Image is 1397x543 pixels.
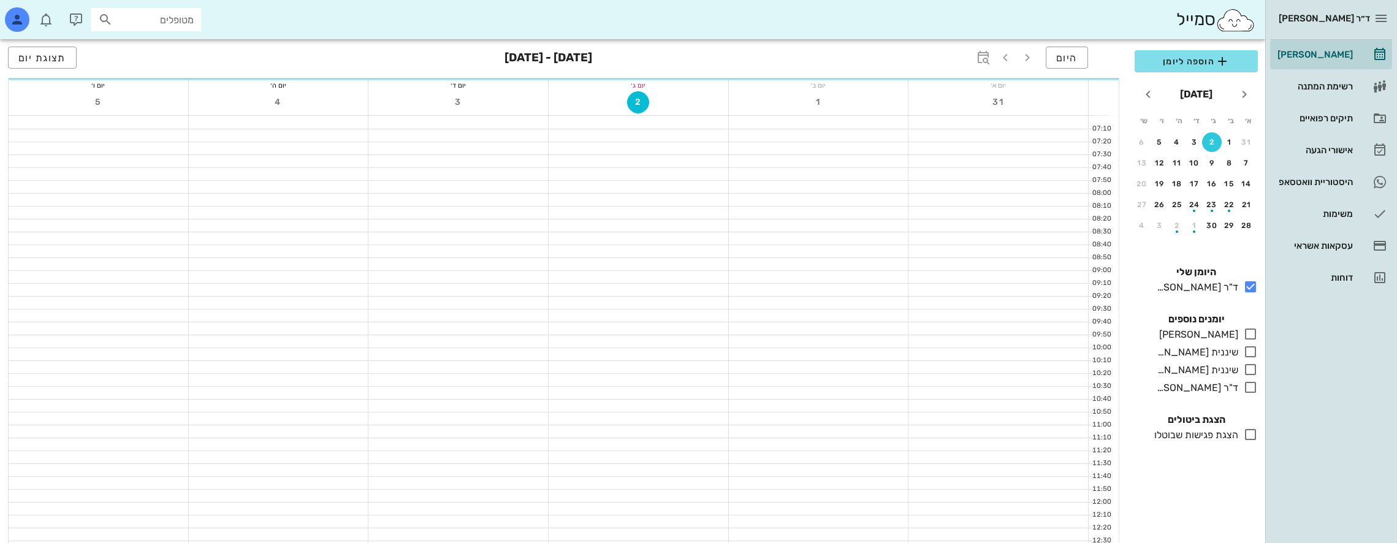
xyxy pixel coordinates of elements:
[1132,221,1152,230] div: 4
[1270,199,1392,229] a: משימות
[1150,138,1170,146] div: 5
[1220,153,1239,173] button: 8
[1220,159,1239,167] div: 8
[1237,159,1257,167] div: 7
[1220,174,1239,194] button: 15
[1150,159,1170,167] div: 12
[1150,153,1170,173] button: 12
[1089,510,1114,520] div: 12:10
[1132,153,1152,173] button: 13
[628,97,649,107] span: 2
[1132,132,1152,152] button: 6
[1046,47,1088,69] button: היום
[1132,200,1152,209] div: 27
[1237,221,1257,230] div: 28
[1167,221,1187,230] div: 2
[1089,471,1114,482] div: 11:40
[1167,180,1187,188] div: 18
[1188,110,1204,131] th: ד׳
[1089,497,1114,507] div: 12:00
[1185,153,1205,173] button: 10
[267,91,289,113] button: 4
[1206,110,1222,131] th: ג׳
[1089,330,1114,340] div: 09:50
[189,79,368,91] div: יום ה׳
[1185,216,1205,235] button: 1
[1220,195,1239,215] button: 22
[1185,200,1205,209] div: 24
[1144,54,1248,69] span: הוספה ליומן
[1089,162,1114,173] div: 07:40
[1089,394,1114,404] div: 10:40
[1089,124,1114,134] div: 07:10
[1185,159,1205,167] div: 10
[1202,221,1222,230] div: 30
[1135,412,1258,427] h4: הצגת ביטולים
[1237,153,1257,173] button: 7
[1089,407,1114,417] div: 10:50
[1175,82,1217,107] button: [DATE]
[1167,159,1187,167] div: 11
[1202,138,1222,146] div: 2
[1153,110,1169,131] th: ו׳
[1150,132,1170,152] button: 5
[1185,138,1205,146] div: 3
[1237,138,1257,146] div: 31
[729,79,908,91] div: יום ב׳
[1137,83,1159,105] button: חודש הבא
[1135,312,1258,327] h4: יומנים נוספים
[1220,132,1239,152] button: 1
[1279,13,1370,24] span: ד״ר [PERSON_NAME]
[1220,180,1239,188] div: 15
[1270,135,1392,165] a: אישורי הגעה
[36,10,44,17] span: תג
[1150,195,1170,215] button: 26
[1089,175,1114,186] div: 07:50
[1089,188,1114,199] div: 08:00
[1089,420,1114,430] div: 11:00
[1089,291,1114,302] div: 09:20
[1149,428,1238,442] div: הצגת פגישות שבוטלו
[1202,174,1222,194] button: 16
[1167,153,1187,173] button: 11
[1132,159,1152,167] div: 13
[1241,110,1257,131] th: א׳
[1202,195,1222,215] button: 23
[1270,263,1392,292] a: דוחות
[1237,195,1257,215] button: 21
[87,97,109,107] span: 5
[1237,174,1257,194] button: 14
[1152,345,1238,360] div: שיננית [PERSON_NAME]
[1202,159,1222,167] div: 9
[1275,177,1353,187] div: היסטוריית וואטסאפ
[1202,180,1222,188] div: 16
[267,97,289,107] span: 4
[1275,273,1353,283] div: דוחות
[1167,200,1187,209] div: 25
[1220,216,1239,235] button: 29
[1152,280,1238,295] div: ד"ר [PERSON_NAME]
[908,79,1088,91] div: יום א׳
[1150,180,1170,188] div: 19
[1089,523,1114,533] div: 12:20
[1185,132,1205,152] button: 3
[1275,145,1353,155] div: אישורי הגעה
[1089,458,1114,469] div: 11:30
[1167,174,1187,194] button: 18
[1132,216,1152,235] button: 4
[1089,240,1114,250] div: 08:40
[1132,180,1152,188] div: 20
[1202,153,1222,173] button: 9
[1150,216,1170,235] button: 3
[1089,433,1114,443] div: 11:10
[1089,446,1114,456] div: 11:20
[9,79,188,91] div: יום ו׳
[1202,132,1222,152] button: 2
[627,91,649,113] button: 2
[1270,231,1392,260] a: עסקאות אשראי
[1185,180,1205,188] div: 17
[807,97,829,107] span: 1
[1270,167,1392,197] a: היסטוריית וואטסאפ
[549,79,728,91] div: יום ג׳
[1237,180,1257,188] div: 14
